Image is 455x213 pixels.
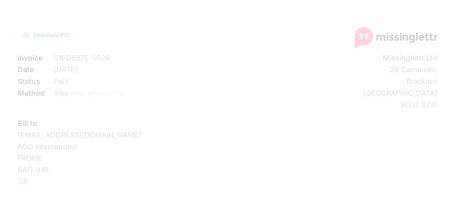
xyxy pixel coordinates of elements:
[68,88,124,97] span: (ending in 3312)
[18,88,45,97] b: Method
[11,52,227,188] div: [EMAIL_ADDRESS][DOMAIN_NAME] ADD International FROME BA11 1HR GB
[18,77,40,86] b: Status
[18,65,34,74] b: Date
[355,27,437,48] img: logo-large.png
[47,52,227,64] dd: 01ED6B7E-0026
[18,27,76,43] a: Download PDF
[47,64,227,76] dd: [DATE]
[18,119,37,128] b: Bill to
[383,53,437,62] b: Missinglettr Ltd
[18,53,42,62] b: Invoice
[47,88,227,99] dd: Visa
[47,76,227,88] dd: Paid
[227,52,444,188] div: 28 Carnoustie Bracknell [GEOGRAPHIC_DATA] RG12 8ZW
